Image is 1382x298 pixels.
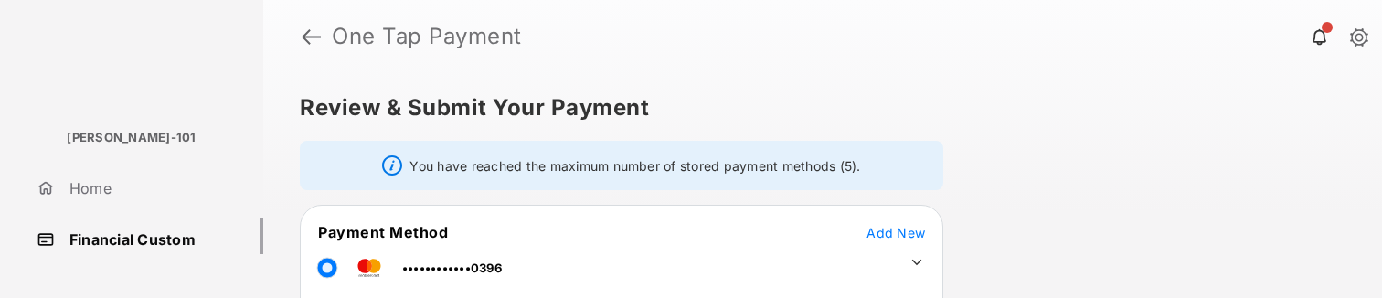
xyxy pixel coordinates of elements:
[402,261,502,275] span: ••••••••••••0396
[29,166,263,210] a: Home
[866,223,925,241] button: Add New
[29,218,263,261] a: Financial Custom
[300,97,1331,119] h5: Review & Submit Your Payment
[866,225,925,240] span: Add New
[332,26,522,48] strong: One Tap Payment
[318,223,448,241] span: Payment Method
[67,129,196,147] p: [PERSON_NAME]-101
[300,141,943,190] div: You have reached the maximum number of stored payment methods (5).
